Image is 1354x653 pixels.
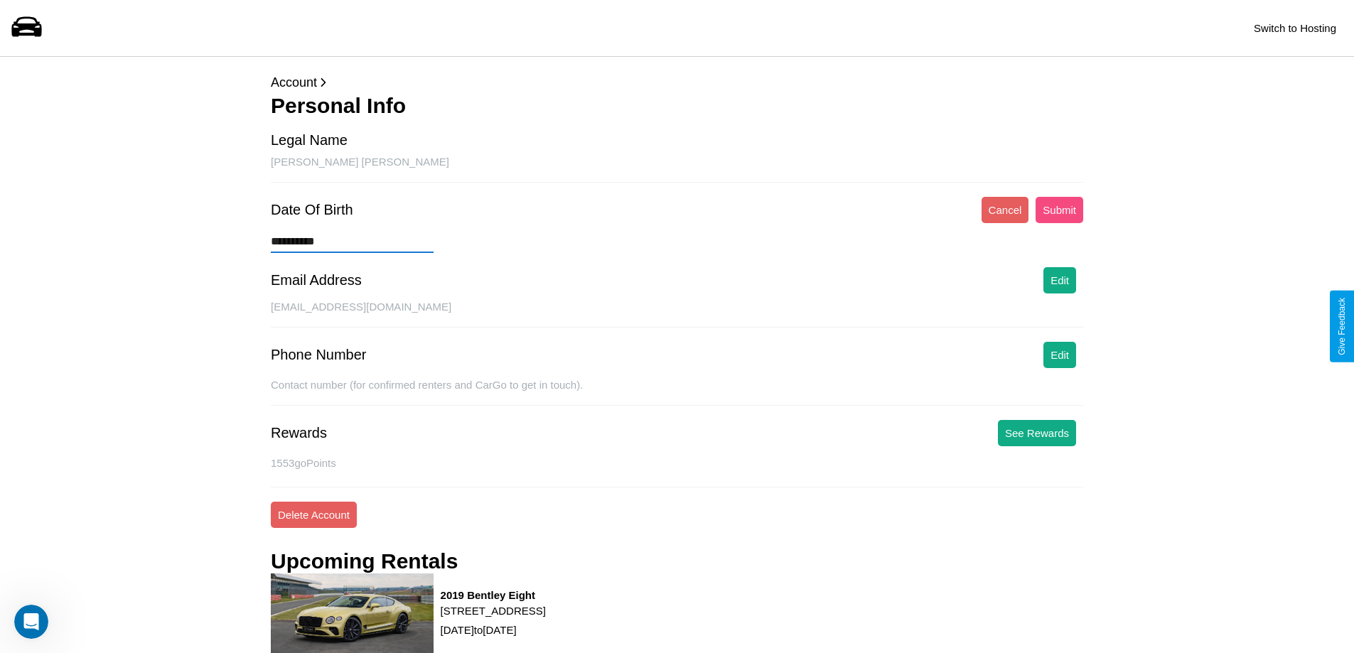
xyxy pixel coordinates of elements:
button: Edit [1043,342,1076,368]
p: [STREET_ADDRESS] [441,601,546,620]
button: See Rewards [998,420,1076,446]
button: Delete Account [271,502,357,528]
div: Date Of Birth [271,202,353,218]
h3: Personal Info [271,94,1083,118]
h3: Upcoming Rentals [271,549,458,573]
div: Contact number (for confirmed renters and CarGo to get in touch). [271,379,1083,406]
div: [PERSON_NAME] [PERSON_NAME] [271,156,1083,183]
div: Give Feedback [1337,298,1347,355]
div: Rewards [271,425,327,441]
p: 1553 goPoints [271,453,1083,473]
button: Switch to Hosting [1247,15,1343,41]
div: Phone Number [271,347,367,363]
div: Email Address [271,272,362,288]
h3: 2019 Bentley Eight [441,589,546,601]
p: Account [271,71,1083,94]
p: [DATE] to [DATE] [441,620,546,639]
iframe: Intercom live chat [14,605,48,639]
div: [EMAIL_ADDRESS][DOMAIN_NAME] [271,301,1083,328]
button: Cancel [982,197,1029,223]
button: Edit [1043,267,1076,293]
div: Legal Name [271,132,348,149]
button: Submit [1036,197,1083,223]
